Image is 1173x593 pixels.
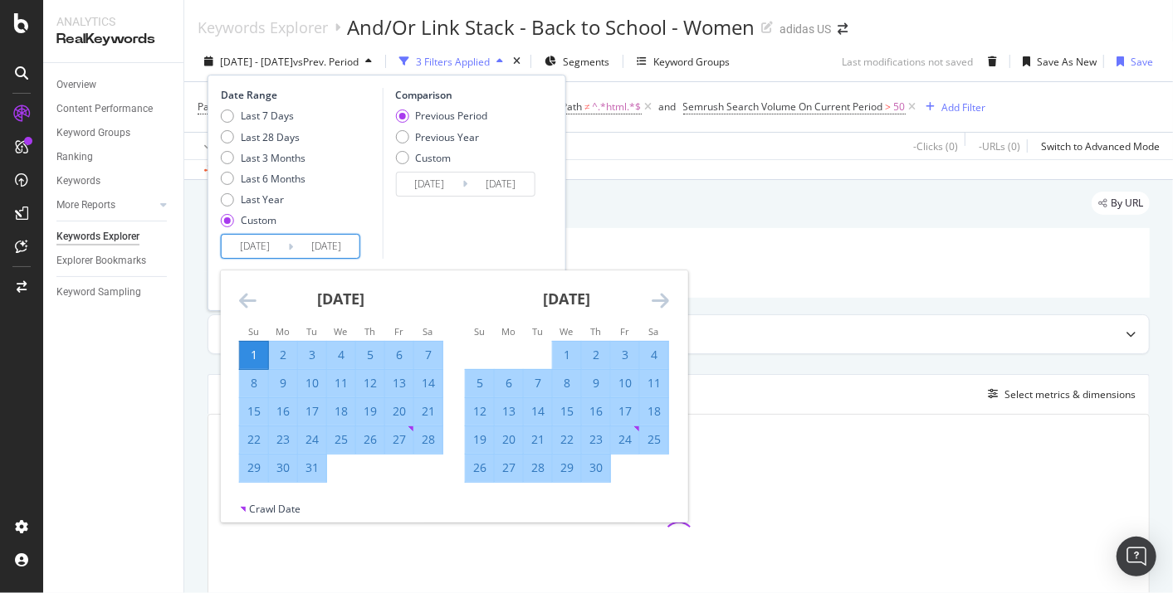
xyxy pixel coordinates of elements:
div: 20 [385,403,413,420]
td: Selected. Tuesday, October 31, 2023 [297,454,326,482]
div: 1 [553,347,581,363]
div: 22 [240,431,268,448]
td: Selected. Thursday, October 19, 2023 [355,397,384,425]
div: Custom [395,151,487,165]
div: Ranking [56,148,93,166]
div: Switch to Advanced Mode [1041,139,1160,153]
button: Segments [538,48,616,75]
a: More Reports [56,197,155,214]
input: End Date [467,173,534,196]
td: Selected. Monday, October 30, 2023 [268,454,297,482]
button: Save As New [1016,48,1097,75]
div: 23 [582,431,610,448]
td: Selected. Saturday, November 4, 2023 [639,341,668,369]
div: 2 [582,347,610,363]
td: Selected. Tuesday, October 3, 2023 [297,341,326,369]
small: Sa [423,325,433,338]
td: Selected. Wednesday, October 25, 2023 [326,425,355,454]
td: Selected. Monday, November 13, 2023 [494,397,523,425]
td: Selected. Monday, November 20, 2023 [494,425,523,454]
div: 29 [240,459,268,476]
td: Selected. Friday, October 27, 2023 [384,425,413,454]
div: 1 [240,347,268,363]
div: Previous Period [415,109,487,123]
div: Previous Period [395,109,487,123]
div: Last modifications not saved [842,55,973,69]
div: 9 [269,375,297,391]
td: Selected. Wednesday, October 4, 2023 [326,341,355,369]
div: Analytics [56,13,170,30]
td: Selected. Tuesday, November 14, 2023 [523,397,552,425]
span: Path [561,100,582,114]
div: arrow-right-arrow-left [838,23,848,35]
a: Overview [56,76,172,94]
small: Su [474,325,485,338]
div: Custom [241,213,276,227]
div: 25 [640,431,668,448]
a: Keyword Groups [56,124,172,142]
div: 7 [524,375,552,391]
div: Explorer Bookmarks [56,252,146,270]
td: Selected. Thursday, October 26, 2023 [355,425,384,454]
a: Keywords Explorer [198,18,328,36]
td: Selected. Thursday, November 2, 2023 [581,341,610,369]
div: 26 [466,459,494,476]
div: Overview [56,76,96,94]
div: times [510,53,524,70]
a: Keyword Sampling [56,284,172,301]
td: Selected. Saturday, October 28, 2023 [413,425,442,454]
div: Open Intercom Messenger [1117,537,1156,576]
div: 24 [298,431,326,448]
td: Selected. Monday, November 6, 2023 [494,369,523,397]
td: Selected. Sunday, October 29, 2023 [239,454,268,482]
div: Crawl Date [249,502,301,516]
div: Move forward to switch to the next month. [652,290,669,311]
button: [DATE] - [DATE]vsPrev. Period [198,48,379,75]
div: More Reports [56,197,115,214]
span: By URL [1111,198,1143,208]
div: 13 [385,375,413,391]
td: Selected. Sunday, November 5, 2023 [465,369,494,397]
td: Selected. Wednesday, November 15, 2023 [552,397,581,425]
div: and [659,100,677,114]
strong: [DATE] [543,289,590,309]
button: Save [1110,48,1153,75]
div: Save [1131,55,1153,69]
div: RealKeywords [56,30,170,49]
td: Selected. Sunday, November 12, 2023 [465,397,494,425]
div: 11 [640,375,668,391]
div: 5 [356,347,384,363]
td: Selected. Tuesday, November 28, 2023 [523,454,552,482]
span: ≠ [584,100,590,114]
small: Mo [501,325,516,338]
td: Selected. Saturday, November 25, 2023 [639,425,668,454]
div: 6 [495,375,523,391]
button: Switch to Advanced Mode [1034,133,1160,159]
div: Add Filter [942,100,986,114]
div: Calendar [221,270,687,502]
button: Apply [198,133,246,159]
div: 6 [385,347,413,363]
td: Selected. Thursday, November 9, 2023 [581,369,610,397]
div: Custom [415,151,451,165]
small: We [560,325,573,338]
input: End Date [293,235,359,258]
div: Last 28 Days [241,130,300,144]
small: We [334,325,347,338]
div: 3 [298,347,326,363]
div: Keyword Groups [56,124,130,142]
div: Last 7 Days [221,109,305,123]
div: 15 [240,403,268,420]
div: 18 [327,403,355,420]
div: legacy label [1092,192,1150,215]
div: 21 [414,403,442,420]
div: 2 [269,347,297,363]
td: Selected. Wednesday, October 11, 2023 [326,369,355,397]
div: 27 [385,431,413,448]
td: Selected. Tuesday, November 21, 2023 [523,425,552,454]
div: Last 6 Months [221,172,305,186]
div: Previous Year [395,130,487,144]
div: 3 [611,347,639,363]
td: Selected. Thursday, November 30, 2023 [581,454,610,482]
div: 13 [495,403,523,420]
